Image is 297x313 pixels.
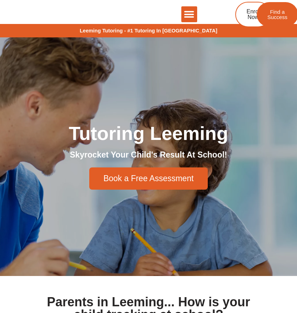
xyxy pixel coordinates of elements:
[267,9,287,20] span: Find a Success
[89,167,208,190] a: Book a Free Assessment
[103,174,194,183] span: Book a Free Assessment
[247,9,260,20] span: Enrol Now
[4,124,293,143] h1: Tutoring Leeming
[4,150,293,160] h2: Skyrocket Your Child's Result At School!
[181,6,197,22] div: Menu Toggle
[235,2,271,27] a: Enrol Now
